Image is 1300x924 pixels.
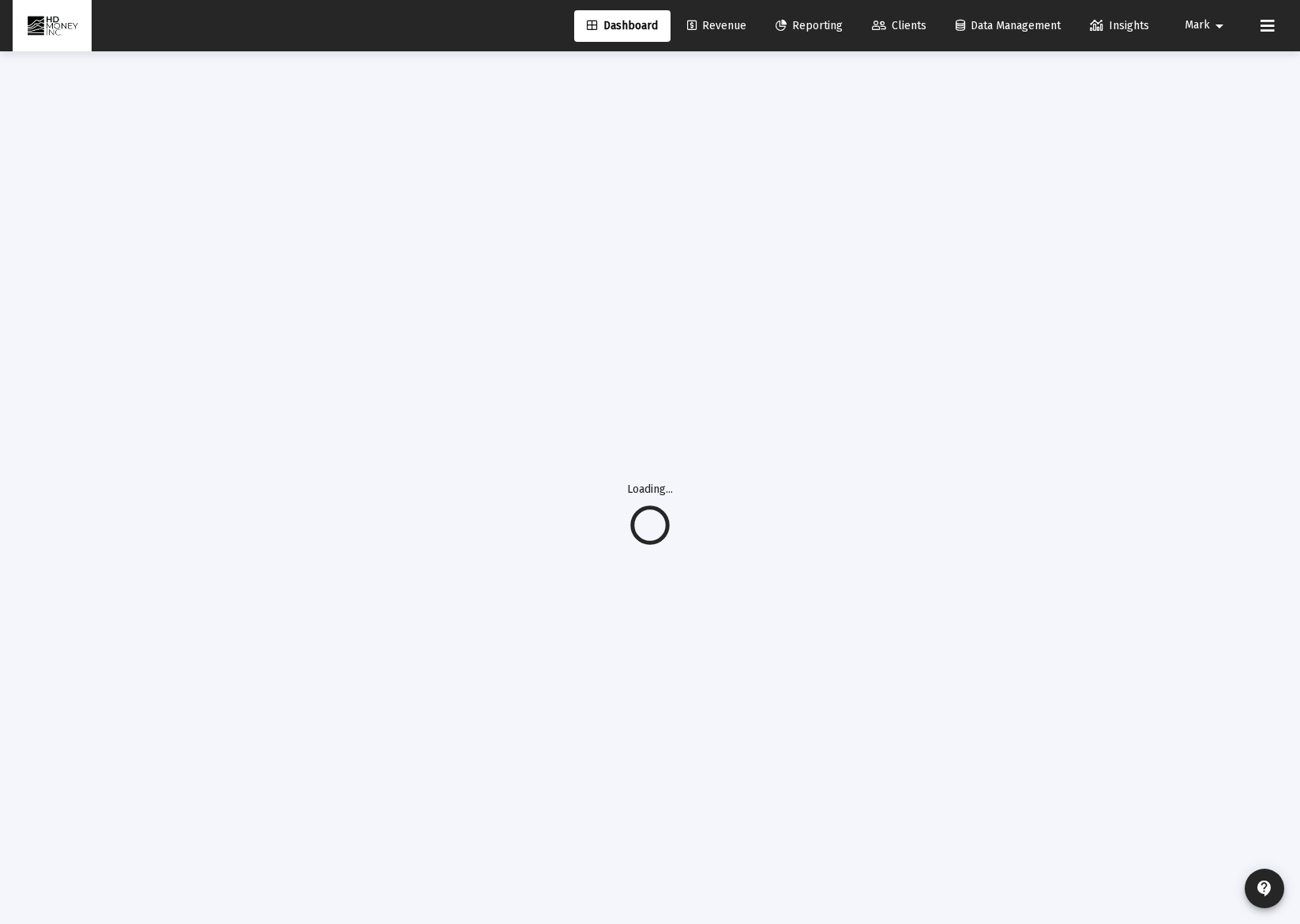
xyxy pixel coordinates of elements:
span: Clients [872,19,926,32]
mat-icon: contact_support [1255,879,1274,898]
span: Dashboard [587,19,658,32]
a: Clients [859,10,939,42]
a: Dashboard [574,10,671,42]
span: Data Management [956,19,1061,32]
button: Mark [1166,9,1248,41]
a: Revenue [674,10,759,42]
mat-icon: arrow_drop_down [1210,10,1229,42]
a: Insights [1077,10,1162,42]
a: Reporting [763,10,855,42]
span: Insights [1090,19,1149,32]
span: Reporting [776,19,843,32]
a: Data Management [943,10,1073,42]
span: Mark [1185,19,1210,32]
img: Dashboard [24,10,80,42]
span: Revenue [687,19,746,32]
